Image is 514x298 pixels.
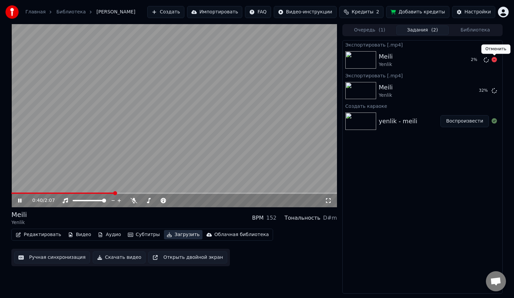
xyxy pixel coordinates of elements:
div: 2 % [471,57,481,63]
div: Экспортировать [.mp4] [343,71,502,79]
div: Yenlik [379,92,393,99]
div: Yenlik [11,219,27,226]
div: Настройки [464,9,491,15]
button: Субтитры [125,230,163,239]
div: Meili [379,52,393,61]
a: Библиотека [56,9,86,15]
div: BPM [252,214,263,222]
div: Meili [11,210,27,219]
button: Редактировать [13,230,64,239]
button: Воспроизвести [440,115,489,127]
button: Задания [396,25,449,35]
div: Отменить [481,45,510,54]
button: Скачать видео [93,251,146,264]
div: / [32,197,49,204]
button: Очередь [343,25,396,35]
span: 2:07 [45,197,55,204]
button: Кредиты2 [339,6,383,18]
div: Тональность [284,214,320,222]
div: Meili [379,83,393,92]
button: Импортировать [187,6,243,18]
div: 32 % [479,88,489,93]
button: Настройки [452,6,495,18]
button: Аудио [95,230,123,239]
span: ( 1 ) [378,27,385,33]
button: Создать [147,6,184,18]
button: Видео-инструкции [274,6,337,18]
img: youka [5,5,19,19]
div: Открытый чат [486,271,506,291]
div: yenlik - meili [379,117,417,126]
div: 152 [266,214,277,222]
div: D#m [323,214,337,222]
button: Ручная синхронизация [14,251,90,264]
div: Yenlik [379,61,393,68]
span: 0:40 [32,197,43,204]
nav: breadcrumb [25,9,136,15]
span: ( 2 ) [431,27,438,33]
span: 2 [376,9,379,15]
button: Открыть двойной экран [148,251,227,264]
button: Загрузить [164,230,202,239]
button: FAQ [245,6,271,18]
button: Библиотека [449,25,502,35]
div: Экспортировать [.mp4] [343,41,502,49]
div: Облачная библиотека [215,231,269,238]
button: Видео [65,230,94,239]
a: Главная [25,9,46,15]
span: [PERSON_NAME] [96,9,135,15]
button: Добавить кредиты [386,6,449,18]
div: Создать караоке [343,102,502,110]
span: Кредиты [352,9,373,15]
